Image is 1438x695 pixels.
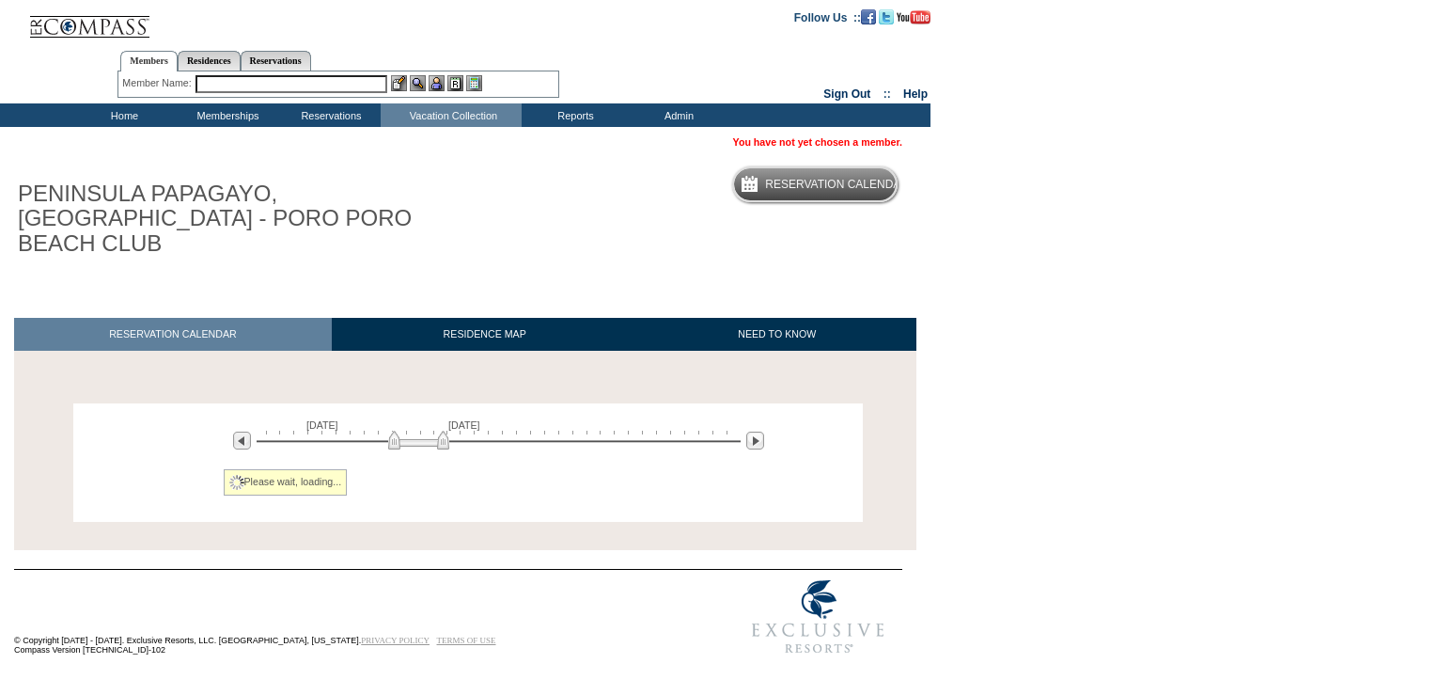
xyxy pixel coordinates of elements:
td: Reports [522,103,625,127]
img: Subscribe to our YouTube Channel [897,10,930,24]
img: b_calculator.gif [466,75,482,91]
td: Vacation Collection [381,103,522,127]
div: Please wait, loading... [224,469,348,496]
img: View [410,75,426,91]
img: Exclusive Resorts [734,570,902,664]
a: PRIVACY POLICY [361,636,430,645]
td: Home [70,103,174,127]
img: Become our fan on Facebook [861,9,876,24]
span: [DATE] [306,419,338,431]
a: Reservations [241,51,311,71]
a: Sign Out [823,87,870,101]
a: Help [903,87,928,101]
td: © Copyright [DATE] - [DATE]. Exclusive Resorts, LLC. [GEOGRAPHIC_DATA], [US_STATE]. Compass Versi... [14,571,672,664]
a: RESIDENCE MAP [332,318,638,351]
a: NEED TO KNOW [637,318,916,351]
a: RESERVATION CALENDAR [14,318,332,351]
td: Memberships [174,103,277,127]
td: Follow Us :: [794,9,861,24]
h5: Reservation Calendar [765,179,909,191]
a: Subscribe to our YouTube Channel [897,10,930,22]
h1: PENINSULA PAPAGAYO, [GEOGRAPHIC_DATA] - PORO PORO BEACH CLUB [14,178,435,260]
div: Member Name: [122,75,195,91]
img: Previous [233,432,251,450]
a: Members [120,51,178,71]
span: [DATE] [448,419,480,431]
span: You have not yet chosen a member. [733,136,902,148]
img: b_edit.gif [391,75,407,91]
img: Reservations [447,75,463,91]
td: Admin [625,103,728,127]
img: Next [746,432,764,450]
a: Become our fan on Facebook [861,10,876,22]
span: :: [883,87,891,101]
a: Follow us on Twitter [879,10,894,22]
a: Residences [178,51,241,71]
img: spinner2.gif [229,475,244,490]
a: TERMS OF USE [437,636,496,645]
img: Impersonate [429,75,445,91]
td: Reservations [277,103,381,127]
img: Follow us on Twitter [879,9,894,24]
